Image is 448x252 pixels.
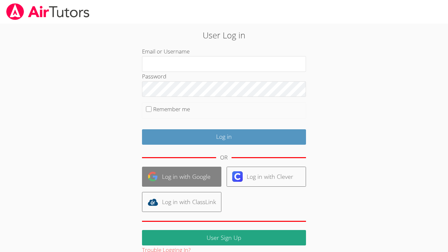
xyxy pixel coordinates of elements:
img: airtutors_banner-c4298cdbf04f3fff15de1276eac7730deb9818008684d7c2e4769d2f7ddbe033.png [6,3,90,20]
img: classlink-logo-d6bb404cc1216ec64c9a2012d9dc4662098be43eaf13dc465df04b49fa7ab582.svg [148,197,158,207]
h2: User Log in [103,29,345,41]
label: Email or Username [142,48,190,55]
a: Log in with ClassLink [142,192,221,212]
input: Log in [142,129,306,145]
a: Log in with Google [142,167,221,187]
img: clever-logo-6eab21bc6e7a338710f1a6ff85c0baf02591cd810cc4098c63d3a4b26e2feb20.svg [232,171,243,182]
label: Remember me [153,105,190,113]
div: OR [220,153,228,162]
img: google-logo-50288ca7cdecda66e5e0955fdab243c47b7ad437acaf1139b6f446037453330a.svg [148,171,158,182]
label: Password [142,73,166,80]
a: User Sign Up [142,230,306,245]
a: Log in with Clever [227,167,306,187]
